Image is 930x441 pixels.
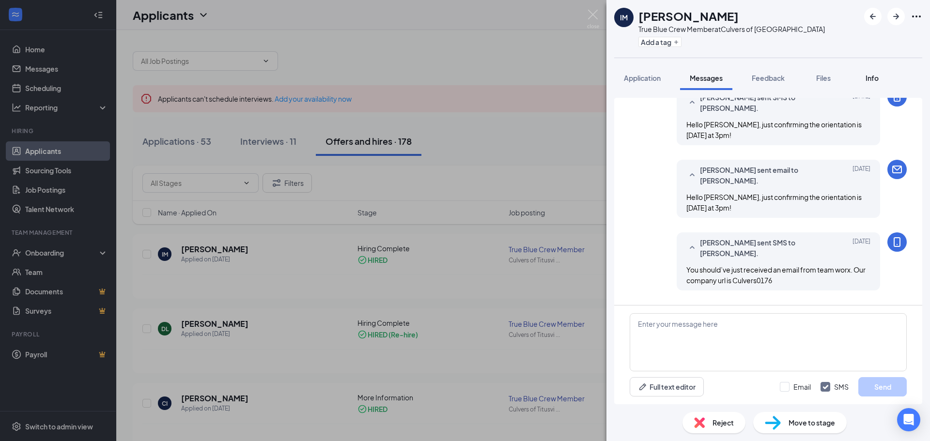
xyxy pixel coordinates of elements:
div: True Blue Crew Member at Culvers of [GEOGRAPHIC_DATA] [638,24,825,34]
span: Move to stage [789,417,835,428]
button: PlusAdd a tag [638,37,682,47]
span: [PERSON_NAME] sent SMS to [PERSON_NAME]. [700,237,827,259]
button: ArrowRight [887,8,905,25]
svg: MobileSms [891,236,903,248]
div: Open Intercom Messenger [897,408,920,431]
svg: SmallChevronUp [686,97,698,108]
button: ArrowLeftNew [864,8,882,25]
span: [PERSON_NAME] sent email to [PERSON_NAME]. [700,165,827,186]
span: Application [624,74,661,82]
span: Hello [PERSON_NAME], just confirming the orientation is [DATE] at 3pm! [686,193,862,212]
span: [PERSON_NAME] sent SMS to [PERSON_NAME]. [700,92,827,113]
span: Messages [690,74,723,82]
h1: [PERSON_NAME] [638,8,739,24]
svg: Ellipses [911,11,922,22]
svg: Email [891,164,903,175]
svg: SmallChevronUp [686,169,698,181]
span: Feedback [752,74,785,82]
span: [DATE] [852,237,870,259]
svg: Plus [673,39,679,45]
svg: Pen [638,382,648,392]
span: [DATE] [852,165,870,186]
svg: ArrowRight [890,11,902,22]
span: Hello [PERSON_NAME], just confirming the orientation is [DATE] at 3pm! [686,120,862,139]
div: IM [620,13,628,22]
span: Files [816,74,831,82]
span: Info [866,74,879,82]
svg: SmallChevronUp [686,242,698,254]
span: [DATE] [852,92,870,113]
span: Reject [713,417,734,428]
button: Send [858,377,907,396]
svg: ArrowLeftNew [867,11,879,22]
span: You should’ve just received an email from team worx. Our company url is Culvers0176 [686,265,866,285]
button: Full text editorPen [630,377,704,396]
